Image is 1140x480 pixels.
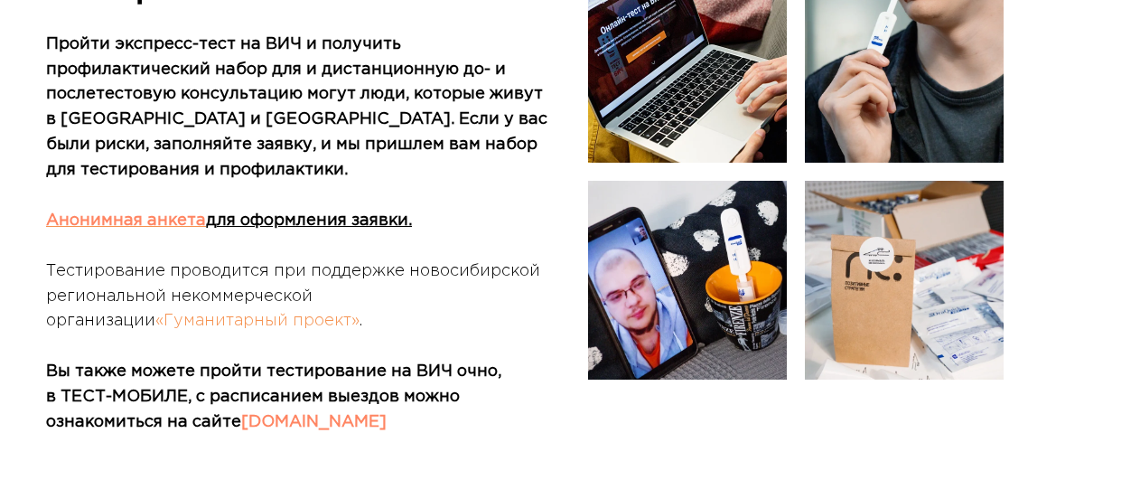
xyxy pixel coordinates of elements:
a: [DOMAIN_NAME] [241,415,387,429]
strong: Вы также можете пройти тестирование на ВИЧ очно, [46,364,501,379]
a: Анонимная анкета [46,213,206,228]
strong: Пройти экспресс-тест на ВИЧ и получить профилактический набор для и дистанционную до- и послетест... [46,37,547,177]
a: «Гуманитарный проект» [155,314,360,328]
strong: в ТЕСТ-МОБИЛЕ, с расписанием выездов можно ознакомиться на сайте [46,390,460,429]
div: Тестирование проводится при поддержке новосибирской региональной некоммерческой организации . [46,33,552,436]
u: для оформления заявки. [206,213,412,228]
